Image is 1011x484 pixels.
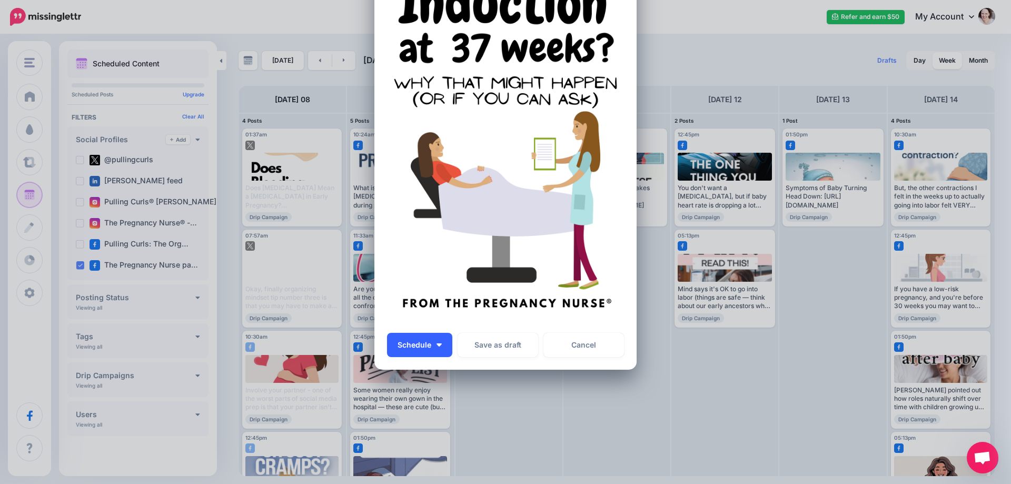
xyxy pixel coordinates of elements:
span: Schedule [398,341,431,349]
button: Save as draft [458,333,538,357]
img: arrow-down-white.png [437,343,442,347]
a: Cancel [543,333,624,357]
button: Schedule [387,333,452,357]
